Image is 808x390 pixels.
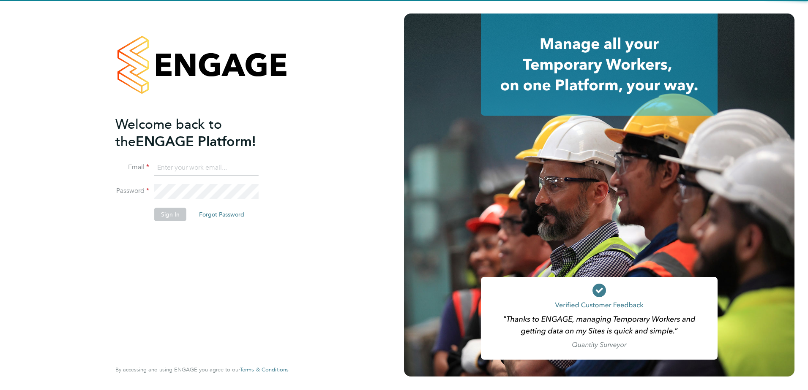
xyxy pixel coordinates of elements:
[192,208,251,221] button: Forgot Password
[154,160,259,176] input: Enter your work email...
[154,208,186,221] button: Sign In
[115,366,289,373] span: By accessing and using ENGAGE you agree to our
[115,116,280,150] h2: ENGAGE Platform!
[115,187,149,195] label: Password
[240,366,289,373] span: Terms & Conditions
[115,116,222,150] span: Welcome back to the
[240,366,289,373] a: Terms & Conditions
[115,163,149,172] label: Email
